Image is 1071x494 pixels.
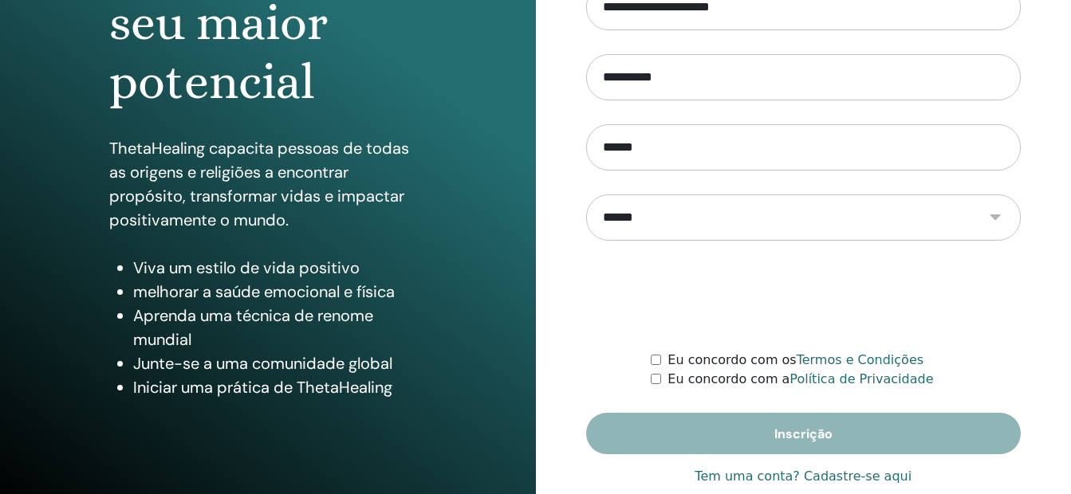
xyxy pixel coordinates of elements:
a: Política de Privacidade [789,371,933,386]
p: ThetaHealing capacita pessoas de todas as origens e religiões a encontrar propósito, transformar ... [109,136,427,232]
li: Aprenda uma técnica de renome mundial [133,304,427,351]
li: Iniciar uma prática de ThetaHealing [133,375,427,399]
li: Junte-se a uma comunidade global [133,351,427,375]
iframe: reCAPTCHA [682,265,924,327]
a: Tem uma conta? Cadastre-se aqui [695,467,912,486]
font: Eu concordo com a [667,371,933,386]
li: Viva um estilo de vida positivo [133,256,427,280]
a: Termos e Condições [797,352,923,367]
li: melhorar a saúde emocional e física [133,280,427,304]
font: Eu concordo com os [667,352,923,367]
